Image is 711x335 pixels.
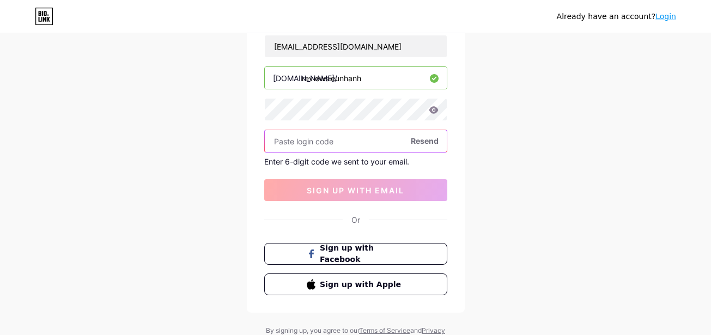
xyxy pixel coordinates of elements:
div: Or [351,214,360,226]
div: Enter 6-digit code we sent to your email. [264,157,447,166]
button: sign up with email [264,179,447,201]
span: Resend [411,135,439,147]
a: Terms of Service [359,326,410,334]
button: Sign up with Apple [264,273,447,295]
div: [DOMAIN_NAME]/ [273,72,337,84]
span: Sign up with Facebook [320,242,404,265]
input: Paste login code [265,130,447,152]
button: Sign up with Facebook [264,243,447,265]
input: username [265,67,447,89]
span: sign up with email [307,186,404,195]
a: Login [655,12,676,21]
input: Email [265,35,447,57]
span: Sign up with Apple [320,279,404,290]
div: Already have an account? [557,11,676,22]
